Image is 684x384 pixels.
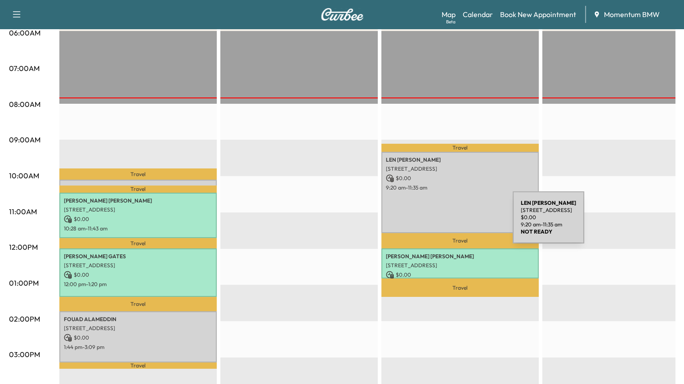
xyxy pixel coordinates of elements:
[64,281,212,288] p: 12:00 pm - 1:20 pm
[386,253,534,260] p: [PERSON_NAME] [PERSON_NAME]
[500,9,576,20] a: Book New Appointment
[442,9,456,20] a: MapBeta
[321,8,364,21] img: Curbee Logo
[9,278,39,288] p: 01:00PM
[463,9,493,20] a: Calendar
[386,184,534,191] p: 9:20 am - 11:35 am
[59,168,217,179] p: Travel
[9,206,37,217] p: 11:00AM
[64,271,212,279] p: $ 0.00
[9,27,40,38] p: 06:00AM
[64,316,212,323] p: FOUAD ALAMEDDIN
[9,170,39,181] p: 10:00AM
[386,174,534,182] p: $ 0.00
[381,278,539,296] p: Travel
[64,225,212,232] p: 10:28 am - 11:43 am
[64,253,212,260] p: [PERSON_NAME] GATES
[9,134,40,145] p: 09:00AM
[59,185,217,193] p: Travel
[59,238,217,248] p: Travel
[9,99,40,110] p: 08:00AM
[386,271,534,279] p: $ 0.00
[381,144,539,151] p: Travel
[64,262,212,269] p: [STREET_ADDRESS]
[59,297,217,311] p: Travel
[9,242,38,252] p: 12:00PM
[64,197,212,204] p: [PERSON_NAME] [PERSON_NAME]
[521,199,576,206] b: LEN [PERSON_NAME]
[381,233,539,248] p: Travel
[9,349,40,360] p: 03:00PM
[521,207,576,214] p: [STREET_ADDRESS]
[446,18,456,25] div: Beta
[521,228,552,235] b: NOT READY
[59,362,217,368] p: Travel
[64,344,212,351] p: 1:44 pm - 3:09 pm
[386,156,534,163] p: LEN [PERSON_NAME]
[386,165,534,172] p: [STREET_ADDRESS]
[604,9,660,20] span: Momentum BMW
[521,221,576,228] p: 9:20 am - 11:35 am
[64,325,212,332] p: [STREET_ADDRESS]
[9,63,40,74] p: 07:00AM
[9,313,40,324] p: 02:00PM
[386,262,534,269] p: [STREET_ADDRESS]
[64,334,212,342] p: $ 0.00
[64,206,212,213] p: [STREET_ADDRESS]
[64,184,212,191] p: EBONY [PERSON_NAME]
[521,214,576,221] p: $ 0.00
[64,215,212,223] p: $ 0.00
